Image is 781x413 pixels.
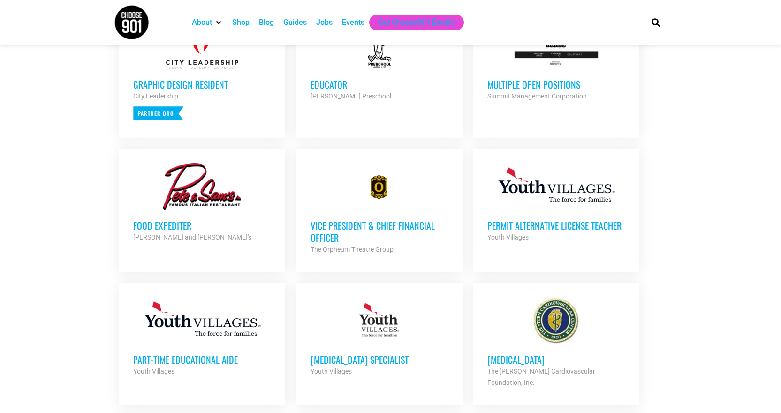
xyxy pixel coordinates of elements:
a: Food Expediter [PERSON_NAME] and [PERSON_NAME]'s [119,149,285,257]
h3: Multiple Open Positions [487,78,625,90]
strong: Summit Management Corporation [487,92,587,100]
a: Jobs [316,17,333,28]
a: Guides [283,17,307,28]
h3: Part-Time Educational Aide [133,353,271,366]
a: Get Choose901 Emails [379,17,455,28]
h3: Educator [311,78,448,90]
strong: The Orpheum Theatre Group [311,246,394,253]
h3: Food Expediter [133,219,271,232]
div: Search [648,15,663,30]
a: Shop [232,17,250,28]
strong: [PERSON_NAME] Preschool [311,92,391,100]
a: Vice President & Chief Financial Officer The Orpheum Theatre Group [296,149,463,269]
a: [MEDICAL_DATA] The [PERSON_NAME] Cardiovascular Foundation, Inc. [473,283,639,402]
h3: Vice President & Chief Financial Officer [311,219,448,244]
nav: Main nav [187,15,636,30]
strong: City Leadership [133,92,178,100]
a: Blog [259,17,274,28]
a: Part-Time Educational Aide Youth Villages [119,283,285,391]
strong: Youth Villages [133,368,174,375]
a: Graphic Design Resident City Leadership Partner Org [119,8,285,135]
p: Partner Org [133,106,183,120]
a: About [192,17,212,28]
a: Multiple Open Positions Summit Management Corporation [473,8,639,116]
div: About [187,15,227,30]
h3: [MEDICAL_DATA] [487,353,625,366]
strong: Youth Villages [487,233,529,241]
a: [MEDICAL_DATA] Specialist Youth Villages [296,283,463,391]
strong: Youth Villages [311,368,352,375]
h3: [MEDICAL_DATA] Specialist [311,353,448,366]
strong: The [PERSON_NAME] Cardiovascular Foundation, Inc. [487,368,595,386]
h3: Graphic Design Resident [133,78,271,90]
strong: [PERSON_NAME] and [PERSON_NAME]'s [133,233,251,241]
a: Permit Alternative License Teacher Youth Villages [473,149,639,257]
a: Events [342,17,364,28]
h3: Permit Alternative License Teacher [487,219,625,232]
a: Educator [PERSON_NAME] Preschool [296,8,463,116]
